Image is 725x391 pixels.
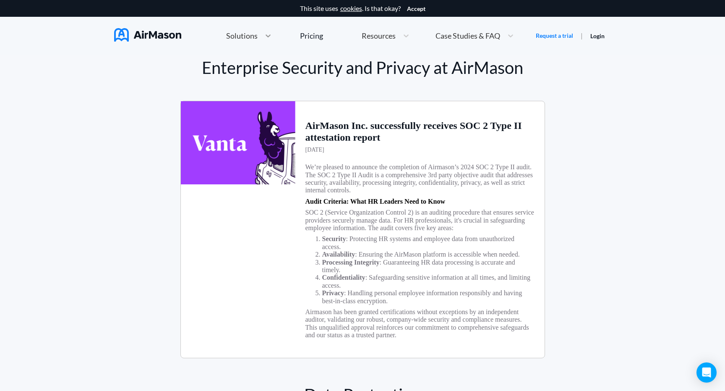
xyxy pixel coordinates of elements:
[696,362,717,383] div: Open Intercom Messenger
[340,5,362,12] a: cookies
[181,101,295,184] img: Vanta Logo
[114,28,181,42] img: AirMason Logo
[300,32,323,39] div: Pricing
[322,274,365,281] span: Confidentiality
[322,251,535,258] li: : Ensuring the AirMason platform is accessible when needed.
[322,235,535,251] li: : Protecting HR systems and employee data from unauthorized access.
[305,198,445,205] p: Audit Criteria: What HR Leaders Need to Know
[322,235,346,242] span: Security
[536,31,573,40] a: Request a trial
[322,289,344,297] span: Privacy
[305,120,535,143] h1: AirMason Inc. successfully receives SOC 2 Type II attestation report
[305,147,324,153] h3: [DATE]
[305,209,535,232] h3: SOC 2 (Service Organization Control 2) is an auditing procedure that ensures service providers se...
[436,32,500,39] span: Case Studies & FAQ
[226,32,258,39] span: Solutions
[322,259,535,274] li: : Guaranteeing HR data processing is accurate and timely.
[407,5,425,12] button: Accept cookies
[322,259,380,266] span: Processing Integrity
[362,32,396,39] span: Resources
[300,28,323,43] a: Pricing
[305,163,535,194] h3: We’re pleased to announce the completion of Airmason’s 2024 SOC 2 Type II audit. The SOC 2 Type I...
[581,31,583,39] span: |
[590,32,605,39] a: Login
[322,251,355,258] span: Availability
[180,58,545,77] h1: Enterprise Security and Privacy at AirMason
[322,274,535,289] li: : Safeguarding sensitive information at all times, and limiting access.
[322,289,535,305] li: : Handling personal employee information responsibly and having best-in-class encryption.
[305,308,535,339] h3: Airmason has been granted certifications without exceptions by an independent auditor, validating...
